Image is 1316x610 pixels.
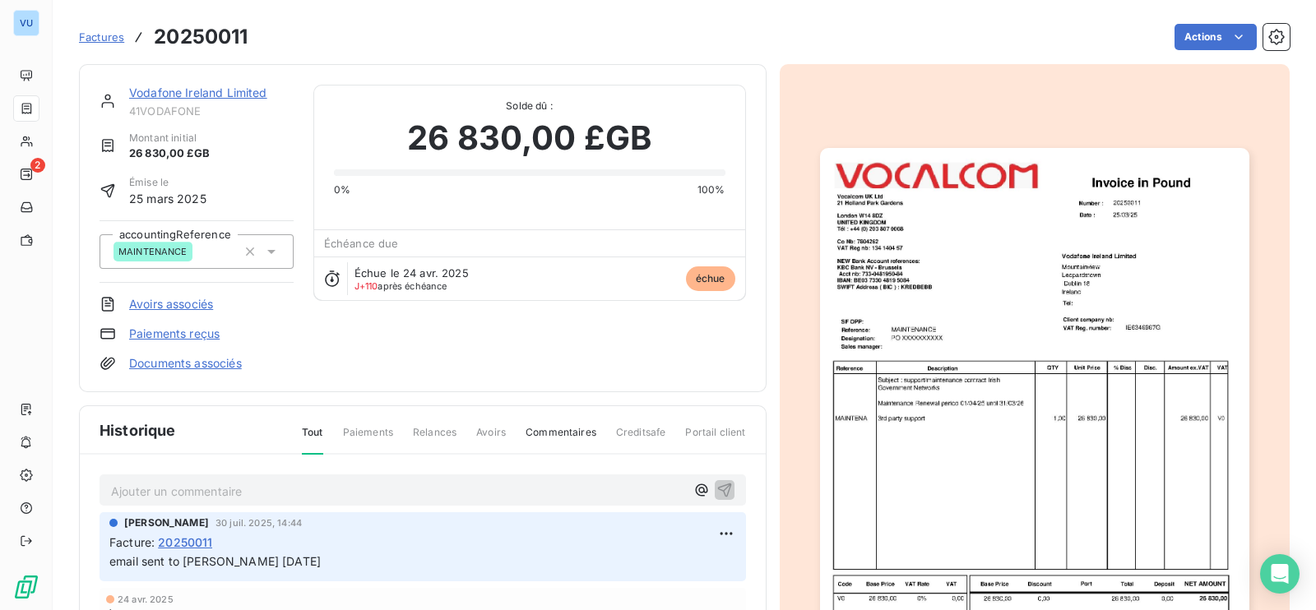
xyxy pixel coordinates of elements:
span: 41VODAFONE [129,104,294,118]
span: échue [686,266,735,291]
a: Documents associés [129,355,242,372]
span: Commentaires [526,425,596,453]
span: 0% [334,183,350,197]
span: 20250011 [158,534,212,551]
span: 25 mars 2025 [129,190,206,207]
img: Logo LeanPay [13,574,39,600]
a: 2 [13,161,39,187]
span: Solde dû : [334,99,725,113]
span: 24 avr. 2025 [118,594,174,604]
span: 26 830,00 £GB [129,146,210,162]
span: [PERSON_NAME] [124,515,209,530]
span: Relances [413,425,456,453]
div: Open Intercom Messenger [1260,554,1300,594]
a: Avoirs associés [129,296,213,312]
span: Factures [79,30,124,44]
span: J+110 [354,280,378,292]
span: Montant initial [129,131,210,146]
span: email sent to [PERSON_NAME] [DATE] [109,554,321,568]
span: 30 juil. 2025, 14:44 [215,518,302,528]
span: Portail client [685,425,745,453]
span: Facture : [109,534,155,551]
span: 100% [697,183,725,197]
span: Échue le 24 avr. 2025 [354,266,469,280]
a: Factures [79,29,124,45]
a: Paiements reçus [129,326,220,342]
span: Paiements [343,425,393,453]
span: Tout [302,425,323,455]
span: 2 [30,158,45,173]
span: Échéance due [324,237,399,250]
span: Creditsafe [616,425,666,453]
div: VU [13,10,39,36]
a: Vodafone Ireland Limited [129,85,267,99]
span: après échéance [354,281,447,291]
h3: 20250011 [154,22,248,52]
button: Actions [1175,24,1257,50]
span: 26 830,00 £GB [407,113,651,163]
span: Avoirs [476,425,506,453]
span: Historique [100,419,176,441]
span: MAINTENANCE [118,247,188,256]
span: Émise le [129,175,206,190]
